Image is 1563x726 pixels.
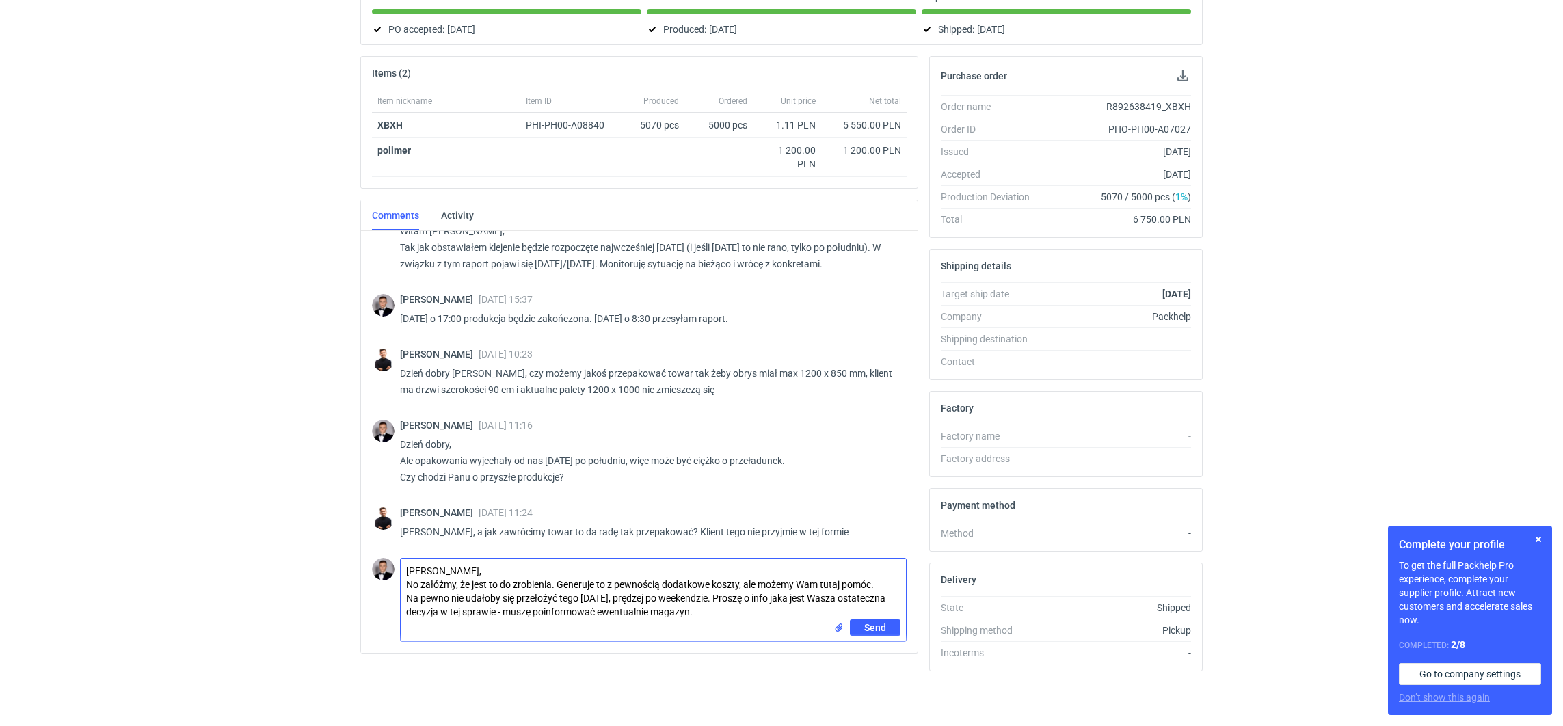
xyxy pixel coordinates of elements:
[372,558,395,580] img: Filip Sobolewski
[850,619,900,636] button: Send
[1041,355,1191,368] div: -
[401,559,906,619] textarea: [PERSON_NAME], No załóżmy, że jest to do zrobienia. Generuje to z pewnością dodatkowe koszty, ale...
[1175,68,1191,84] button: Download PO
[479,507,533,518] span: [DATE] 11:24
[684,113,753,138] div: 5000 pcs
[941,287,1041,301] div: Target ship date
[1041,452,1191,466] div: -
[941,429,1041,443] div: Factory name
[1041,429,1191,443] div: -
[441,200,474,230] a: Activity
[1399,638,1541,652] div: Completed:
[941,526,1041,540] div: Method
[1041,167,1191,181] div: [DATE]
[781,96,816,107] span: Unit price
[1041,100,1191,113] div: R892638419_XBXH
[1399,663,1541,685] a: Go to company settings
[941,167,1041,181] div: Accepted
[1399,690,1490,704] button: Don’t show this again
[1041,145,1191,159] div: [DATE]
[377,145,411,156] strong: polimer
[941,500,1015,511] h2: Payment method
[372,200,419,230] a: Comments
[372,21,641,38] div: PO accepted:
[400,436,896,485] p: Dzień dobry, Ale opakowania wyjechały od nas [DATE] po południu, więc może być ciężko o przeładun...
[1041,646,1191,660] div: -
[400,507,479,518] span: [PERSON_NAME]
[941,403,974,414] h2: Factory
[1530,531,1547,548] button: Skip for now
[941,260,1011,271] h2: Shipping details
[827,118,901,132] div: 5 550.00 PLN
[447,21,475,38] span: [DATE]
[400,310,896,327] p: [DATE] o 17:00 produkcja będzie zakończona. [DATE] o 8:30 przesyłam raport.
[372,294,395,317] img: Filip Sobolewski
[526,96,552,107] span: Item ID
[400,420,479,431] span: [PERSON_NAME]
[941,574,976,585] h2: Delivery
[372,349,395,371] img: Tomasz Kubiak
[1399,537,1541,553] h1: Complete your profile
[941,623,1041,637] div: Shipping method
[372,507,395,530] img: Tomasz Kubiak
[941,145,1041,159] div: Issued
[1162,288,1191,299] strong: [DATE]
[1041,213,1191,226] div: 6 750.00 PLN
[377,120,403,131] strong: XBXH
[526,118,617,132] div: PHI-PH00-A08840
[941,213,1041,226] div: Total
[709,21,737,38] span: [DATE]
[1451,639,1465,650] strong: 2 / 8
[400,223,896,272] p: Witam [PERSON_NAME], Tak jak obstawiałem klejenie będzie rozpoczęte najwcześniej [DATE] (i jeśli ...
[1175,191,1188,202] span: 1%
[1041,526,1191,540] div: -
[647,21,916,38] div: Produced:
[1041,623,1191,637] div: Pickup
[400,349,479,360] span: [PERSON_NAME]
[758,144,816,171] div: 1 200.00 PLN
[1041,310,1191,323] div: Packhelp
[941,310,1041,323] div: Company
[941,646,1041,660] div: Incoterms
[758,118,816,132] div: 1.11 PLN
[479,420,533,431] span: [DATE] 11:16
[941,190,1041,204] div: Production Deviation
[479,294,533,305] span: [DATE] 15:37
[869,96,901,107] span: Net total
[377,96,432,107] span: Item nickname
[1041,122,1191,136] div: PHO-PH00-A07027
[479,349,533,360] span: [DATE] 10:23
[941,332,1041,346] div: Shipping destination
[941,70,1007,81] h2: Purchase order
[719,96,747,107] span: Ordered
[400,365,896,398] p: Dzień dobry [PERSON_NAME], czy możemy jakoś przepakować towar tak żeby obrys miał max 1200 x 850 ...
[400,524,896,540] p: [PERSON_NAME], a jak zawrócimy towar to da radę tak przepakować? Klient tego nie przyjmie w tej f...
[372,68,411,79] h2: Items (2)
[922,21,1191,38] div: Shipped:
[372,420,395,442] img: Filip Sobolewski
[941,601,1041,615] div: State
[941,355,1041,368] div: Contact
[643,96,679,107] span: Produced
[400,294,479,305] span: [PERSON_NAME]
[1399,559,1541,627] p: To get the full Packhelp Pro experience, complete your supplier profile. Attract new customers an...
[977,21,1005,38] span: [DATE]
[864,623,886,632] span: Send
[623,113,684,138] div: 5070 pcs
[941,122,1041,136] div: Order ID
[827,144,901,157] div: 1 200.00 PLN
[941,100,1041,113] div: Order name
[1101,190,1191,204] span: 5070 / 5000 pcs ( )
[941,452,1041,466] div: Factory address
[1041,601,1191,615] div: Shipped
